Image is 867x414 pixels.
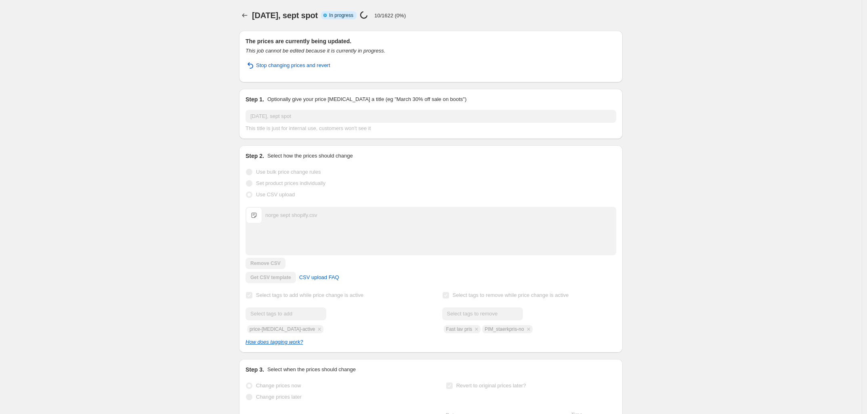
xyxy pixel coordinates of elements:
span: CSV upload FAQ [299,273,339,282]
a: How does tagging work? [246,339,303,345]
span: In progress [329,12,353,19]
input: 30% off holiday sale [246,110,616,123]
span: Use CSV upload [256,191,295,198]
p: Select when the prices should change [267,366,356,374]
span: Set product prices individually [256,180,325,186]
input: Select tags to remove [442,307,523,320]
button: Stop changing prices and revert [241,59,335,72]
h2: Step 3. [246,366,264,374]
p: Select how the prices should change [267,152,353,160]
span: Stop changing prices and revert [256,61,330,69]
i: This job cannot be edited because it is currently in progress. [246,48,385,54]
h2: The prices are currently being updated. [246,37,616,45]
h2: Step 1. [246,95,264,103]
span: Change prices now [256,382,301,389]
button: Price change jobs [239,10,250,21]
p: Optionally give your price [MEDICAL_DATA] a title (eg "March 30% off sale on boots") [267,95,466,103]
span: Use bulk price change rules [256,169,321,175]
h2: Step 2. [246,152,264,160]
a: CSV upload FAQ [294,271,344,284]
span: Select tags to remove while price change is active [453,292,569,298]
span: Select tags to add while price change is active [256,292,363,298]
span: This title is just for internal use, customers won't see it [246,125,371,131]
p: 10/1622 (0%) [374,13,406,19]
div: norge sept shopify.csv [265,211,317,219]
input: Select tags to add [246,307,326,320]
span: Change prices later [256,394,302,400]
span: Revert to original prices later? [456,382,526,389]
span: [DATE], sept spot [252,11,318,20]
